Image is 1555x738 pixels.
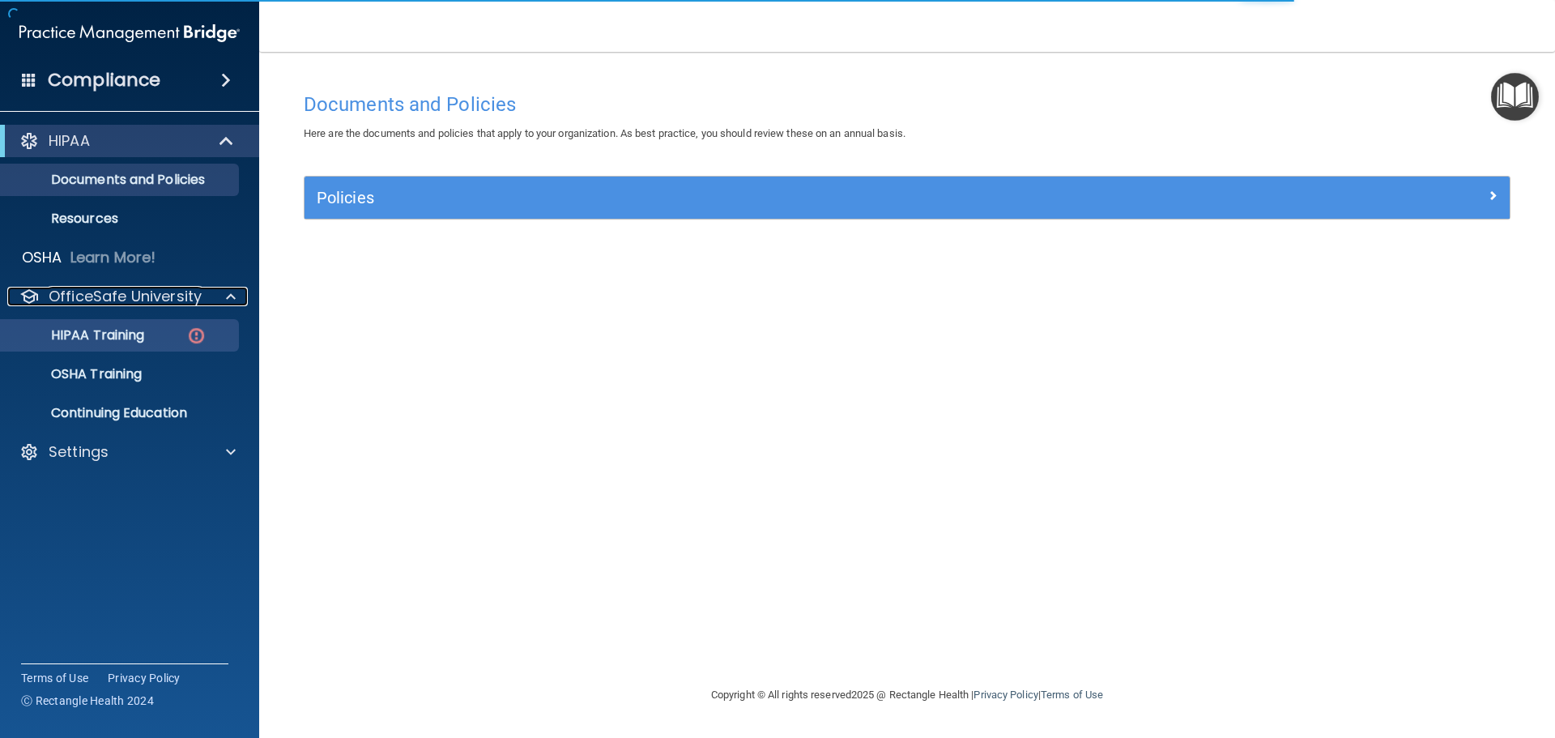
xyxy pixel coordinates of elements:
[19,17,240,49] img: PMB logo
[108,670,181,686] a: Privacy Policy
[19,131,235,151] a: HIPAA
[611,669,1203,721] div: Copyright © All rights reserved 2025 @ Rectangle Health | |
[19,287,236,306] a: OfficeSafe University
[1041,689,1103,701] a: Terms of Use
[49,287,202,306] p: OfficeSafe University
[186,326,207,346] img: danger-circle.6113f641.png
[317,185,1497,211] a: Policies
[973,689,1037,701] a: Privacy Policy
[19,442,236,462] a: Settings
[21,670,88,686] a: Terms of Use
[11,366,142,382] p: OSHA Training
[317,189,1196,207] h5: Policies
[11,405,232,421] p: Continuing Education
[48,69,160,92] h4: Compliance
[11,327,144,343] p: HIPAA Training
[11,172,232,188] p: Documents and Policies
[11,211,232,227] p: Resources
[22,248,62,267] p: OSHA
[304,127,905,139] span: Here are the documents and policies that apply to your organization. As best practice, you should...
[70,248,156,267] p: Learn More!
[304,94,1510,115] h4: Documents and Policies
[1491,73,1539,121] button: Open Resource Center
[21,693,154,709] span: Ⓒ Rectangle Health 2024
[49,442,109,462] p: Settings
[49,131,90,151] p: HIPAA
